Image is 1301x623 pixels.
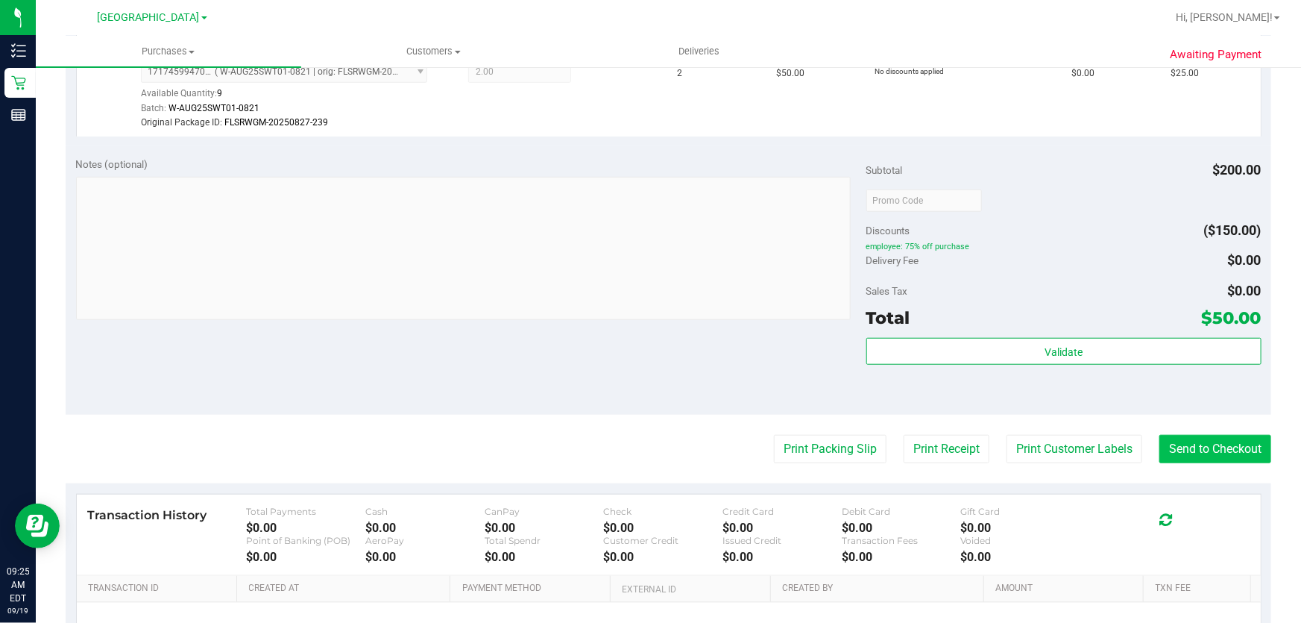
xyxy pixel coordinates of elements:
span: Sales Tax [866,285,908,297]
a: Customers [301,36,567,67]
inline-svg: Retail [11,75,26,90]
span: Original Package ID: [141,117,222,128]
span: Notes (optional) [76,158,148,170]
span: $0.00 [1228,252,1261,268]
span: Deliveries [658,45,740,58]
input: Promo Code [866,190,982,212]
a: Created At [249,583,445,595]
div: Debit Card [842,506,961,517]
span: Subtotal [866,164,903,176]
div: $0.00 [842,521,961,535]
span: $200.00 [1213,162,1261,178]
div: $0.00 [961,521,1080,535]
a: Created By [782,583,978,595]
span: Purchases [36,45,301,58]
p: 09/19 [7,605,29,616]
div: $0.00 [722,550,842,564]
span: Hi, [PERSON_NAME]! [1176,11,1273,23]
span: Total [866,307,910,328]
div: Point of Banking (POB) [246,535,365,546]
span: W-AUG25SWT01-0821 [168,103,259,113]
p: 09:25 AM EDT [7,565,29,605]
div: Total Payments [246,506,365,517]
div: $0.00 [842,550,961,564]
span: FLSRWGM-20250827-239 [224,117,328,128]
span: $0.00 [1228,283,1261,298]
span: Awaiting Payment [1171,46,1262,63]
div: $0.00 [246,550,365,564]
div: CanPay [485,506,604,517]
span: $0.00 [1072,66,1095,81]
div: $0.00 [722,521,842,535]
div: $0.00 [961,550,1080,564]
div: $0.00 [603,521,722,535]
button: Print Packing Slip [774,435,886,463]
span: Batch: [141,103,166,113]
button: Send to Checkout [1159,435,1271,463]
span: Delivery Fee [866,254,919,266]
button: Print Customer Labels [1007,435,1142,463]
a: Txn Fee [1156,583,1245,595]
span: ($150.00) [1204,222,1261,238]
span: 9 [217,88,222,98]
div: $0.00 [246,521,365,535]
a: Payment Method [462,583,605,595]
button: Print Receipt [904,435,989,463]
div: Issued Credit [722,535,842,546]
div: AeroPay [365,535,485,546]
div: Transaction Fees [842,535,961,546]
div: $0.00 [485,550,604,564]
div: $0.00 [485,521,604,535]
span: $25.00 [1171,66,1199,81]
inline-svg: Reports [11,107,26,122]
a: Transaction ID [88,583,231,595]
span: Customers [302,45,566,58]
div: Check [603,506,722,517]
div: Voided [961,535,1080,546]
inline-svg: Inventory [11,43,26,58]
div: Credit Card [722,506,842,517]
span: Validate [1045,346,1083,358]
a: Amount [995,583,1138,595]
span: [GEOGRAPHIC_DATA] [98,11,200,24]
div: Total Spendr [485,535,604,546]
a: Purchases [36,36,301,67]
div: Available Quantity: [141,83,442,112]
span: $50.00 [776,66,804,81]
div: $0.00 [603,550,722,564]
span: 2 [678,66,683,81]
div: $0.00 [365,521,485,535]
iframe: Resource center [15,504,60,548]
div: Customer Credit [603,535,722,546]
div: Cash [365,506,485,517]
div: $0.00 [365,550,485,564]
span: employee: 75% off purchase [866,242,1261,252]
span: $50.00 [1202,307,1261,328]
button: Validate [866,338,1261,365]
span: No discounts applied [875,67,944,75]
div: Gift Card [961,506,1080,517]
a: Deliveries [566,36,831,67]
span: Discounts [866,217,910,244]
th: External ID [610,576,770,603]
